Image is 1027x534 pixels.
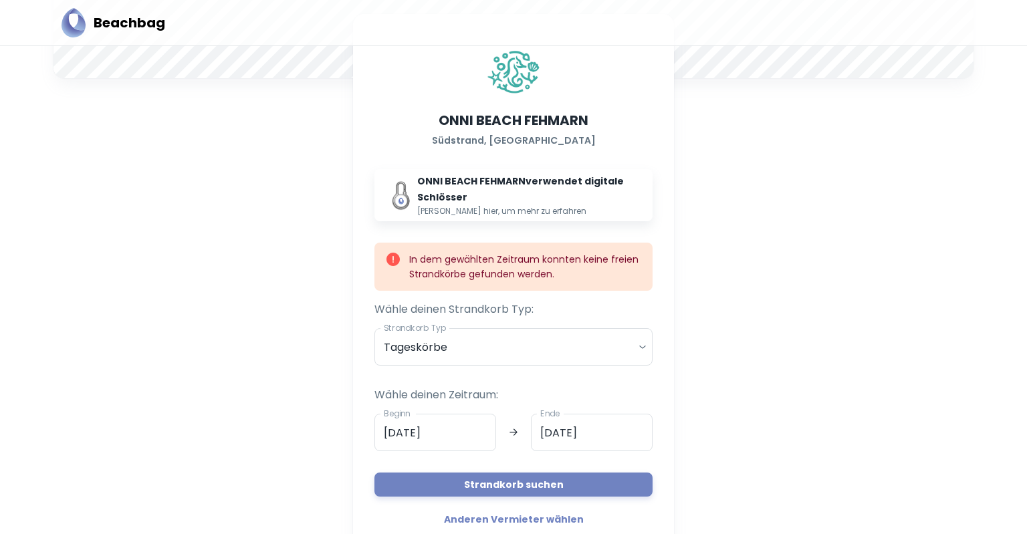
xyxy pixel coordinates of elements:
[62,8,165,37] a: BeachbagBeachbag
[417,205,642,217] span: [PERSON_NAME] hier, um mehr zu erfahren
[439,110,588,130] h5: ONNI BEACH FEHMARN
[62,8,86,37] img: Beachbag
[374,473,653,497] button: Strandkorb suchen
[540,408,560,419] label: Ende
[374,328,653,366] div: Tageskörbe
[531,414,653,451] input: dd.mm.yyyy
[374,169,653,221] a: ONNI BEACH FEHMARNverwendet digitale Schlösser[PERSON_NAME] hier, um mehr zu erfahren
[374,507,653,531] a: Anderen Vermieter wählen
[374,414,496,451] input: dd.mm.yyyy
[385,179,417,211] img: Lock
[374,301,653,317] p: Wähle deinen Strandkorb Typ:
[384,322,446,333] label: Strandkorb Typ
[432,133,596,148] h6: Südstrand, [GEOGRAPHIC_DATA]
[417,173,642,217] div: ONNI BEACH FEHMARN verwendet digitale Schlösser
[94,13,165,33] h5: Beachbag
[409,247,642,287] div: In dem gewählten Zeitraum konnten keine freien Strandkörbe gefunden werden.
[487,46,540,100] img: Beachbag
[384,408,411,419] label: Beginn
[374,387,653,403] p: Wähle deinen Zeitraum:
